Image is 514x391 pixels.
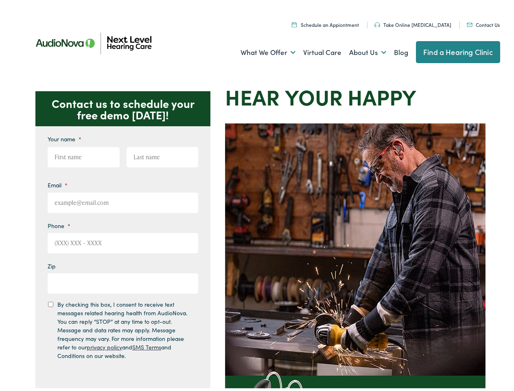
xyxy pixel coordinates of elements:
[48,179,68,186] label: Email
[48,145,120,165] input: First name
[394,35,408,65] a: Blog
[48,220,70,227] label: Phone
[349,35,386,65] a: About Us
[374,20,380,25] img: An icon symbolizing headphones, colored in teal, suggests audio-related services or features.
[48,133,81,140] label: Your name
[467,20,472,24] img: An icon representing mail communication is presented in a unique teal color.
[48,190,198,211] input: example@email.com
[132,340,161,349] a: SMS Terms
[374,19,451,26] a: Take Online [MEDICAL_DATA]
[241,35,295,65] a: What We Offer
[57,298,191,358] label: By checking this box, I consent to receive text messages related hearing health from AudioNova. Y...
[127,145,199,165] input: Last name
[225,79,280,109] strong: Hear
[48,260,56,267] label: Zip
[416,39,500,61] a: Find a Hearing Clinic
[285,79,416,109] strong: your Happy
[467,19,500,26] a: Contact Us
[87,340,122,349] a: privacy policy
[48,231,198,251] input: (XXX) XXX - XXXX
[35,89,210,124] p: Contact us to schedule your free demo [DATE]!
[292,20,297,25] img: Calendar icon representing the ability to schedule a hearing test or hearing aid appointment at N...
[303,35,341,65] a: Virtual Care
[292,19,359,26] a: Schedule an Appiontment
